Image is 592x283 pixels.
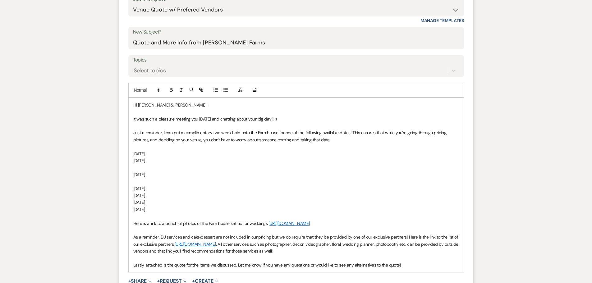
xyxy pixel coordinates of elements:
p: [DATE] [133,157,459,164]
span: Here is a link to a bunch of photos of the Farmhouse set up for weddings: [133,221,268,226]
a: Manage Templates [420,18,464,23]
p: [DATE] [133,171,459,178]
a: [URL][DOMAIN_NAME] [268,221,310,226]
label: Topics [133,56,459,65]
p: Hi [PERSON_NAME] & [PERSON_NAME]! [133,102,459,108]
p: [DATE] [133,192,459,199]
span: Just a reminder, I can put a complimentary two week hold onto the Farmhouse for one of the follow... [133,130,448,142]
span: Lastly, attached is the quote for the items we discussed. Let me know if you have any questions o... [133,262,401,268]
span: It was such a pleasure meeting you [DATE] and chatting about your big day!! :) [133,116,277,122]
label: New Subject* [133,28,459,37]
a: [URL][DOMAIN_NAME] [175,241,216,247]
p: As a reminder, DJ services and cake/dessert are not included in our pricing but we do require tha... [133,234,459,254]
div: Select topics [134,66,166,75]
p: [DATE] [133,199,459,206]
p: [DATE] [133,150,459,157]
p: [DATE] [133,206,459,213]
p: [DATE] [133,185,459,192]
